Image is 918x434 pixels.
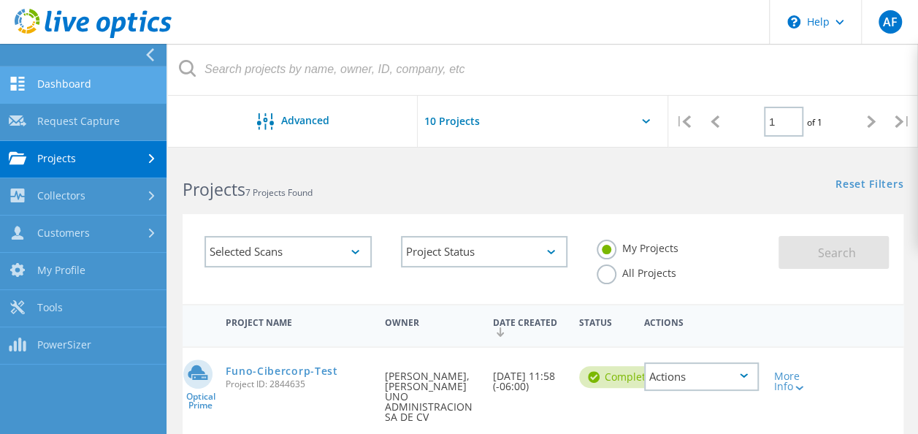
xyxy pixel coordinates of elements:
[835,179,903,191] a: Reset Filters
[787,15,800,28] svg: \n
[226,366,337,376] a: Funo-Cibercorp-Test
[486,348,572,406] div: [DATE] 11:58 (-06:00)
[817,245,855,261] span: Search
[377,308,485,335] div: Owner
[637,308,767,335] div: Actions
[579,366,666,388] div: Complete
[226,380,370,389] span: Project ID: 2844635
[779,236,889,269] button: Search
[668,96,700,148] div: |
[204,236,372,267] div: Selected Scans
[887,96,918,148] div: |
[882,16,897,28] span: AF
[183,392,218,410] span: Optical Prime
[486,308,572,344] div: Date Created
[218,308,377,335] div: Project Name
[15,31,172,41] a: Live Optics Dashboard
[807,116,822,129] span: of 1
[401,236,568,267] div: Project Status
[597,264,676,278] label: All Projects
[245,186,313,199] span: 7 Projects Found
[644,362,760,391] div: Actions
[281,115,329,126] span: Advanced
[597,240,678,254] label: My Projects
[773,371,816,392] div: More Info
[183,178,245,201] b: Projects
[572,308,637,335] div: Status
